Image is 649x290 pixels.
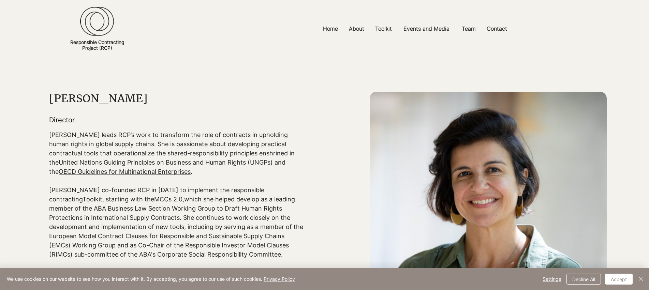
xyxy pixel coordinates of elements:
[59,159,270,166] a: United Nations Guiding Principles on Business and Human Rights (UNGPs
[566,274,601,285] button: Decline All
[370,21,398,36] a: Toolkit
[637,275,645,283] img: Close
[320,21,341,36] p: Home
[398,21,457,36] a: Events and Media
[483,21,511,36] p: Contact
[637,274,645,285] button: Close
[318,21,344,36] a: Home
[154,196,184,203] a: MCCs 2.0,
[49,130,306,176] p: [PERSON_NAME] leads RCP’s work to transform the role of contracts in upholding human rights in gl...
[7,276,295,282] span: We use cookies on our website to see how you interact with it. By accepting, you agree to our use...
[70,39,124,51] a: Responsible ContractingProject (RCP)
[242,21,589,36] nav: Site
[49,116,75,124] span: Director
[59,168,191,175] a: OECD Guidelines for Multinational Enterprises
[49,185,306,259] p: [PERSON_NAME] co-founded RCP in [DATE] to implement the responsible contracting , starting with t...
[250,159,270,166] span: UNGPs
[543,274,561,284] span: Settings
[400,21,453,36] p: Events and Media
[482,21,513,36] a: Contact
[51,242,68,249] a: EMCs
[458,21,479,36] p: Team
[344,21,370,36] a: About
[264,276,295,282] a: Privacy Policy
[49,92,303,105] h1: [PERSON_NAME]
[457,21,482,36] a: Team
[345,21,368,36] p: About
[83,196,102,203] a: Toolkit
[605,274,633,285] button: Accept
[372,21,395,36] p: Toolkit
